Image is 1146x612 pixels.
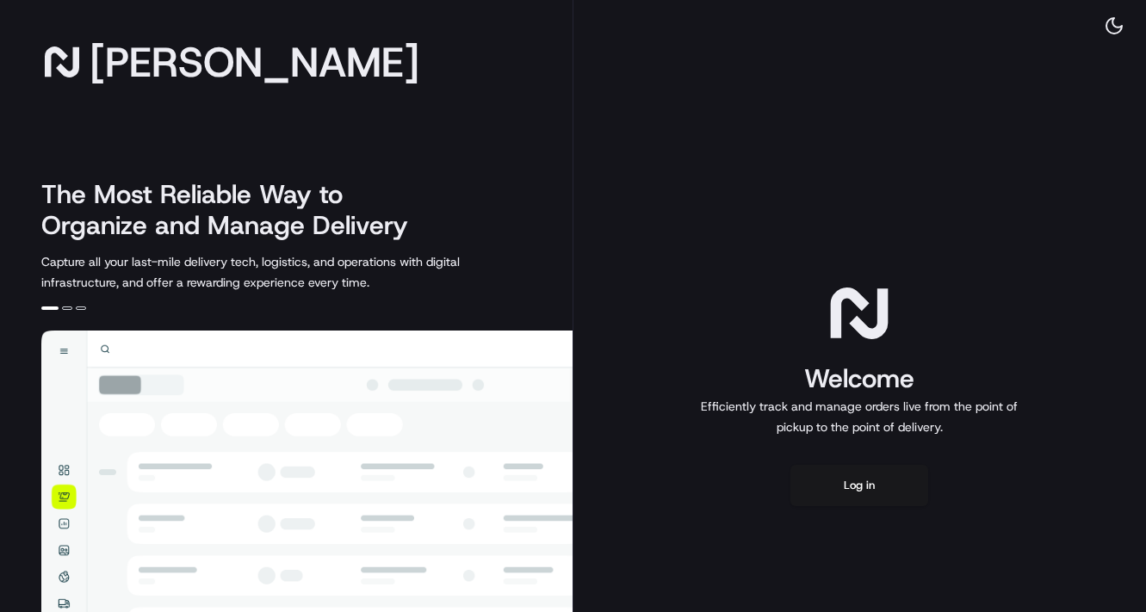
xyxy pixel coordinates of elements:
button: Log in [790,465,928,506]
h2: The Most Reliable Way to Organize and Manage Delivery [41,179,427,241]
h1: Welcome [694,362,1025,396]
span: [PERSON_NAME] [90,45,419,79]
p: Capture all your last-mile delivery tech, logistics, and operations with digital infrastructure, ... [41,251,537,293]
p: Efficiently track and manage orders live from the point of pickup to the point of delivery. [694,396,1025,437]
